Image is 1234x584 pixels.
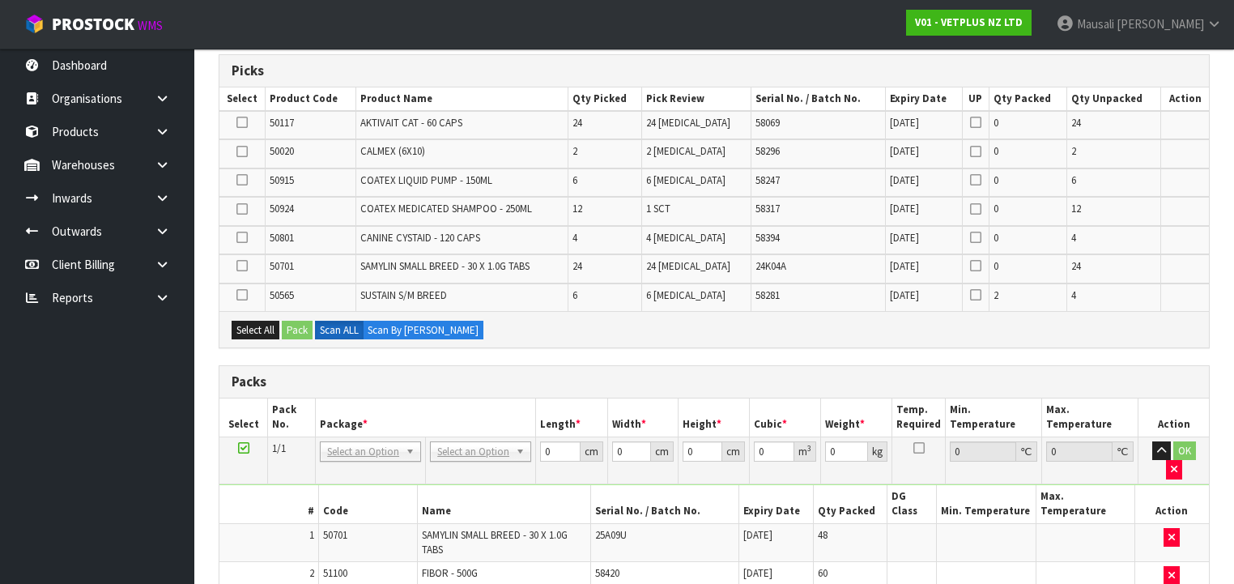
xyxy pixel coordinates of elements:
th: # [219,485,318,523]
span: 58394 [755,231,780,245]
span: 2 [309,566,314,580]
span: 6 [1071,173,1076,187]
span: 50701 [270,259,294,273]
span: 1 [309,528,314,542]
div: cm [722,441,745,462]
span: 6 [572,288,577,302]
th: Code [318,485,417,523]
span: Select an Option [437,442,509,462]
th: Qty Packed [813,485,887,523]
th: Serial No. / Batch No. [751,87,886,111]
span: 12 [572,202,582,215]
span: [PERSON_NAME] [1117,16,1204,32]
span: 2 [994,288,998,302]
th: Cubic [750,399,820,437]
th: Qty Unpacked [1066,87,1160,111]
th: DG Class [887,485,937,523]
span: [DATE] [743,528,772,542]
span: 0 [994,259,998,273]
span: 4 [MEDICAL_DATA] [646,231,726,245]
span: [DATE] [890,116,919,130]
th: Pick Review [642,87,751,111]
span: SUSTAIN S/M BREED [360,288,447,302]
span: 0 [994,144,998,158]
label: Scan By [PERSON_NAME] [363,321,483,340]
th: Height [679,399,750,437]
span: 50020 [270,144,294,158]
button: Select All [232,321,279,340]
span: 50565 [270,288,294,302]
span: [DATE] [890,231,919,245]
span: COATEX LIQUID PUMP - 150ML [360,173,492,187]
span: [DATE] [890,173,919,187]
div: kg [868,441,887,462]
th: Weight [820,399,891,437]
th: Qty Picked [568,87,642,111]
th: Select [219,399,268,437]
th: Action [1161,87,1209,111]
th: Action [1138,399,1209,437]
div: ℃ [1016,441,1037,462]
sup: 3 [807,443,811,454]
span: 58296 [755,144,780,158]
span: [DATE] [890,288,919,302]
img: cube-alt.png [24,14,45,34]
th: Pack No. [268,399,316,437]
span: 2 [572,144,577,158]
th: Expiry Date [885,87,962,111]
span: [DATE] [890,202,919,215]
span: 4 [572,231,577,245]
span: 24 [1071,116,1081,130]
span: 58420 [595,566,619,580]
span: 60 [818,566,828,580]
span: FIBOR - 500G [422,566,478,580]
span: 24K04A [755,259,786,273]
th: Min. Temperature [937,485,1036,523]
span: 0 [994,231,998,245]
th: Temp. Required [892,399,946,437]
small: WMS [138,18,163,33]
th: Qty Packed [989,87,1066,111]
span: 50915 [270,173,294,187]
span: 24 [MEDICAL_DATA] [646,259,730,273]
span: 2 [1071,144,1076,158]
span: 0 [994,116,998,130]
span: Select an Option [327,442,399,462]
span: 1/1 [272,441,286,455]
span: 0 [994,173,998,187]
span: [DATE] [890,259,919,273]
th: Serial No. / Batch No. [590,485,738,523]
span: 25A09U [595,528,627,542]
span: 24 [572,259,582,273]
span: 50924 [270,202,294,215]
th: Max. Temperature [1036,485,1134,523]
span: 0 [994,202,998,215]
span: 50801 [270,231,294,245]
span: 24 [1071,259,1081,273]
span: 1 SCT [646,202,670,215]
span: 24 [MEDICAL_DATA] [646,116,730,130]
span: 24 [572,116,582,130]
span: 58317 [755,202,780,215]
span: COATEX MEDICATED SHAMPOO - 250ML [360,202,532,215]
th: Product Code [266,87,356,111]
span: 48 [818,528,828,542]
span: [DATE] [890,144,919,158]
span: SAMYLIN SMALL BREED - 30 X 1.0G TABS [360,259,530,273]
th: Package [316,399,536,437]
span: AKTIVAIT CAT - 60 CAPS [360,116,462,130]
span: ProStock [52,14,134,35]
span: 50701 [323,528,347,542]
span: 58069 [755,116,780,130]
div: cm [581,441,603,462]
span: 2 [MEDICAL_DATA] [646,144,726,158]
h3: Picks [232,63,1197,79]
span: [DATE] [743,566,772,580]
span: 4 [1071,231,1076,245]
th: Max. Temperature [1042,399,1138,437]
button: Pack [282,321,313,340]
span: SAMYLIN SMALL BREED - 30 X 1.0G TABS [422,528,568,556]
span: 50117 [270,116,294,130]
th: Action [1134,485,1209,523]
span: 4 [1071,288,1076,302]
